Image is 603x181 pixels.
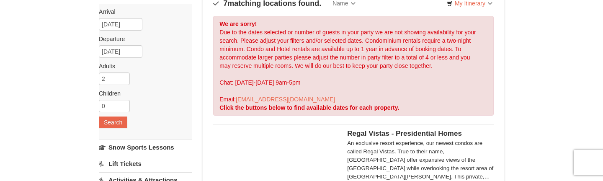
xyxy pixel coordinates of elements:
label: Adults [99,62,186,70]
button: Search [99,116,127,128]
a: Snow Sports Lessons [99,140,192,155]
label: Arrival [99,8,186,16]
a: [EMAIL_ADDRESS][DOMAIN_NAME] [236,96,335,103]
label: Children [99,89,186,98]
strong: We are sorry! [219,21,257,27]
label: Departure [99,35,186,43]
div: An exclusive resort experience, our newest condos are called Regal Vistas. True to their name, [G... [347,139,494,181]
div: Due to the dates selected or number of guests in your party we are not showing availability for y... [213,16,494,116]
span: Regal Vistas - Presidential Homes [347,129,462,137]
a: Lift Tickets [99,156,192,171]
strong: Click the buttons below to find available dates for each property. [219,104,399,111]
